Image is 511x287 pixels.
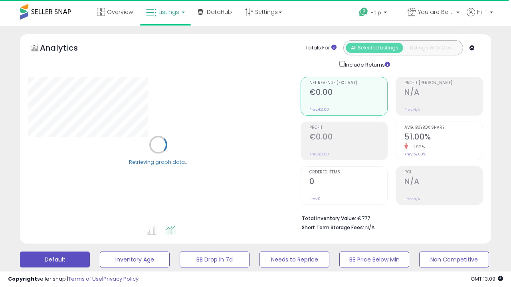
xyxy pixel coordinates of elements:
span: You are Beautiful (IT) [418,8,454,16]
button: Needs to Reprice [259,252,329,267]
i: Get Help [358,7,368,17]
button: Listings With Cost [403,43,460,53]
a: Hi IT [467,8,493,26]
button: BB Price Below Min [339,252,409,267]
span: Help [370,9,381,16]
div: Include Returns [333,59,399,69]
span: Profit [309,126,388,130]
small: Prev: N/A [404,197,420,201]
button: Default [20,252,90,267]
div: Retrieving graph data.. [129,158,187,165]
h2: N/A [404,177,483,188]
span: 2025-10-7 13:09 GMT [471,275,503,283]
div: Totals For [305,44,337,52]
small: -1.92% [408,144,425,150]
strong: Copyright [8,275,37,283]
button: Inventory Age [100,252,170,267]
li: €777 [302,213,477,222]
span: Listings [158,8,179,16]
h2: 51.00% [404,132,483,143]
span: Net Revenue (Exc. VAT) [309,81,388,85]
div: seller snap | | [8,275,139,283]
span: ROI [404,170,483,175]
span: Ordered Items [309,170,388,175]
small: Prev: N/A [404,107,420,112]
h2: €0.00 [309,88,388,98]
span: Avg. Buybox Share [404,126,483,130]
h2: 0 [309,177,388,188]
small: Prev: €0.00 [309,152,329,157]
span: Hi IT [477,8,487,16]
button: BB Drop in 7d [180,252,250,267]
a: Terms of Use [68,275,102,283]
a: Privacy Policy [103,275,139,283]
small: Prev: 0 [309,197,321,201]
span: N/A [365,224,375,231]
small: Prev: 52.00% [404,152,426,157]
button: Non Competitive [419,252,489,267]
span: Profit [PERSON_NAME] [404,81,483,85]
a: Help [353,1,400,26]
h2: N/A [404,88,483,98]
h2: €0.00 [309,132,388,143]
span: Overview [107,8,133,16]
span: DataHub [207,8,232,16]
small: Prev: €0.00 [309,107,329,112]
h5: Analytics [40,42,93,55]
b: Short Term Storage Fees: [302,224,364,231]
b: Total Inventory Value: [302,215,356,222]
button: All Selected Listings [346,43,403,53]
